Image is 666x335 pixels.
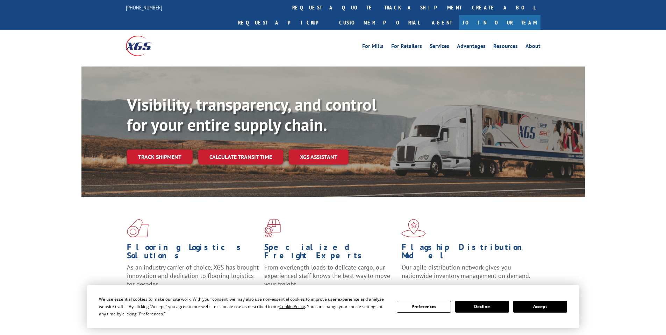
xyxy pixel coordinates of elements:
a: [PHONE_NUMBER] [126,4,162,11]
span: As an industry carrier of choice, XGS has brought innovation and dedication to flooring logistics... [127,263,259,288]
a: Calculate transit time [198,149,283,165]
div: We use essential cookies to make our site work. With your consent, we may also use non-essential ... [99,295,388,317]
h1: Flagship Distribution Model [402,243,534,263]
p: From overlength loads to delicate cargo, our experienced staff knows the best way to move your fr... [264,263,396,294]
a: Resources [493,43,518,51]
img: xgs-icon-focused-on-flooring-red [264,219,281,237]
a: Agent [425,15,459,30]
a: Join Our Team [459,15,540,30]
a: Customer Portal [334,15,425,30]
button: Decline [455,301,509,313]
h1: Flooring Logistics Solutions [127,243,259,263]
button: Preferences [397,301,451,313]
a: Track shipment [127,149,193,164]
h1: Specialized Freight Experts [264,243,396,263]
span: Cookie Policy [279,303,305,309]
a: About [525,43,540,51]
button: Accept [513,301,567,313]
div: Cookie Consent Prompt [87,285,579,328]
img: xgs-icon-flagship-distribution-model-red [402,219,426,237]
span: Preferences [139,311,163,317]
img: xgs-icon-total-supply-chain-intelligence-red [127,219,149,237]
a: For Retailers [391,43,422,51]
a: Advantages [457,43,486,51]
a: Services [430,43,449,51]
b: Visibility, transparency, and control for your entire supply chain. [127,93,377,135]
a: XGS ASSISTANT [289,149,349,165]
a: Request a pickup [233,15,334,30]
a: For Mills [362,43,384,51]
span: Our agile distribution network gives you nationwide inventory management on demand. [402,263,530,280]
